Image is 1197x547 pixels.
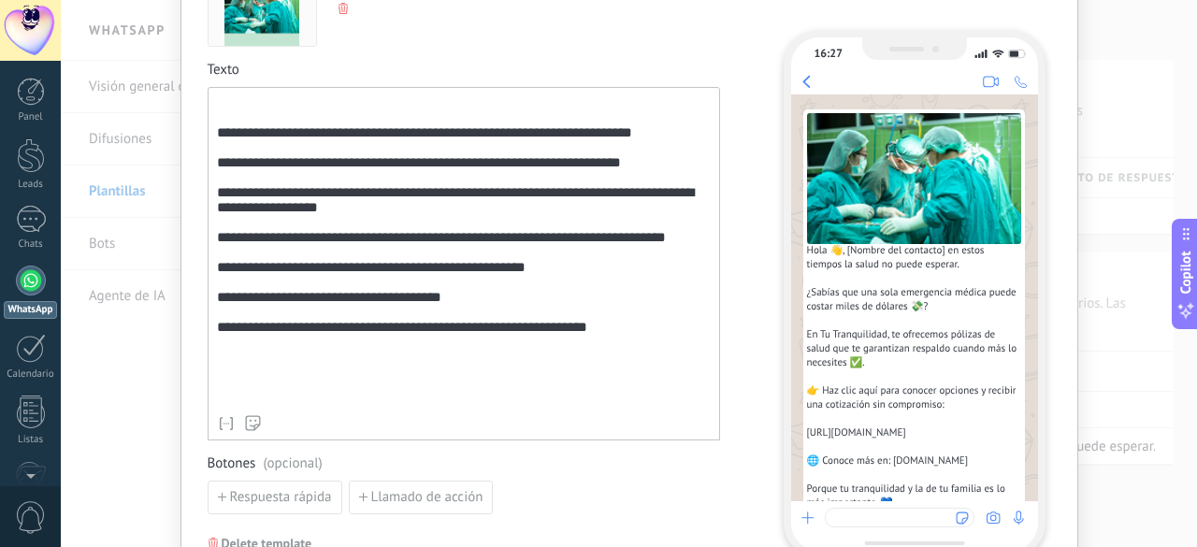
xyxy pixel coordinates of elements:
div: WhatsApp [4,301,57,319]
button: Llamado de acción [349,481,494,514]
span: Hola 👋, [Nombre del contacto] en estos tiempos la salud no puede esperar. ¿Sabías que una sola em... [807,244,1021,511]
button: Respuesta rápida [208,481,342,514]
span: (opcional) [263,454,322,473]
span: Texto [208,61,720,79]
span: Respuesta rápida [230,491,332,504]
div: Calendario [4,368,58,381]
img: Preview [807,113,1021,244]
span: Botones [208,454,720,473]
div: 16:27 [815,47,843,61]
div: Panel [4,111,58,123]
div: Listas [4,434,58,446]
div: Chats [4,238,58,251]
span: Copilot [1176,251,1195,294]
span: Llamado de acción [371,491,483,504]
div: Leads [4,179,58,191]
